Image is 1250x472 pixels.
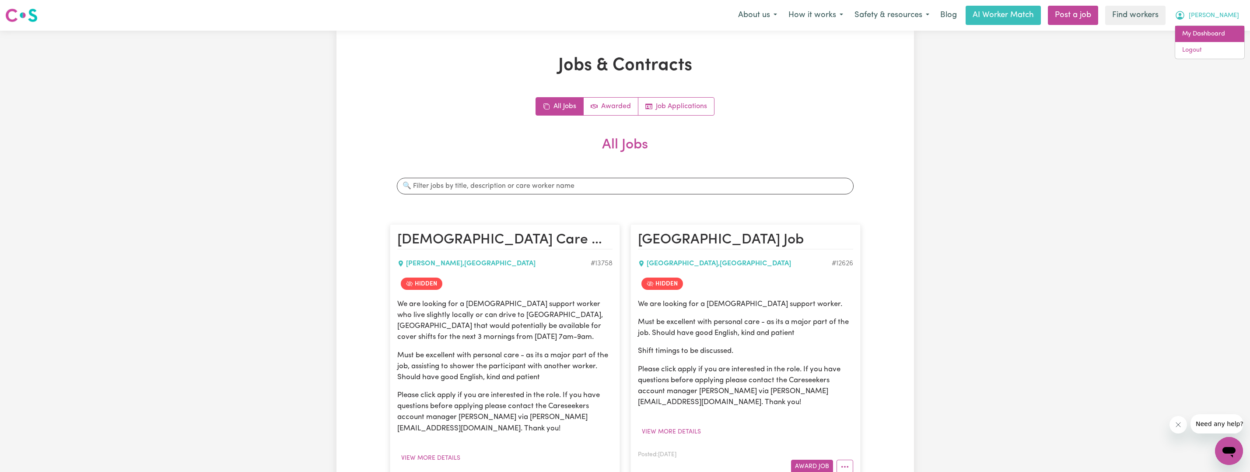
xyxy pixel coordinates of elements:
h1: Jobs & Contracts [390,55,861,76]
a: My Dashboard [1175,26,1244,42]
p: Must be excellent with personal care - as its a major part of the job. Should have good English, ... [638,317,853,338]
div: Job ID #12626 [832,258,853,269]
a: Blog [935,6,962,25]
button: How it works [783,6,849,25]
button: View more details [397,451,464,465]
p: We are looking for a [DEMOGRAPHIC_DATA] support worker who live slightly locally or can drive to ... [397,299,613,343]
a: Job applications [638,98,714,115]
span: Job is hidden [401,278,442,290]
p: Please click apply if you are interested in the role. If you have questions before applying pleas... [397,390,613,434]
div: [PERSON_NAME] , [GEOGRAPHIC_DATA] [397,258,591,269]
iframe: Close message [1169,416,1187,433]
div: Job ID #13758 [591,258,613,269]
a: Logout [1175,42,1244,59]
div: [GEOGRAPHIC_DATA] , [GEOGRAPHIC_DATA] [638,258,832,269]
span: [PERSON_NAME] [1189,11,1239,21]
iframe: Button to launch messaging window [1215,437,1243,465]
a: Active jobs [584,98,638,115]
a: Post a job [1048,6,1098,25]
div: My Account [1175,25,1245,59]
button: View more details [638,425,705,439]
a: All jobs [536,98,584,115]
a: Find workers [1105,6,1166,25]
button: About us [732,6,783,25]
span: Posted: [DATE] [638,452,676,458]
a: AI Worker Match [966,6,1041,25]
span: Job is hidden [641,278,683,290]
img: Careseekers logo [5,7,38,23]
a: Careseekers logo [5,5,38,25]
iframe: Message from company [1190,414,1243,433]
p: Please click apply if you are interested in the role. If you have questions before applying pleas... [638,364,853,408]
h2: Italy Job [638,232,853,249]
p: We are looking for a [DEMOGRAPHIC_DATA] support worker. [638,299,853,310]
input: 🔍 Filter jobs by title, description or care worker name [397,178,854,194]
span: Need any help? [5,6,53,13]
p: Shift timings to be discussed. [638,345,853,356]
button: Safety & resources [849,6,935,25]
h2: Female Care Worker Needed In Willoughby for cover shifts, NSW [397,232,613,249]
p: Must be excellent with personal care - as its a major part of the job, assisting to shower the pa... [397,350,613,383]
button: My Account [1169,6,1245,25]
h2: All Jobs [390,137,861,167]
